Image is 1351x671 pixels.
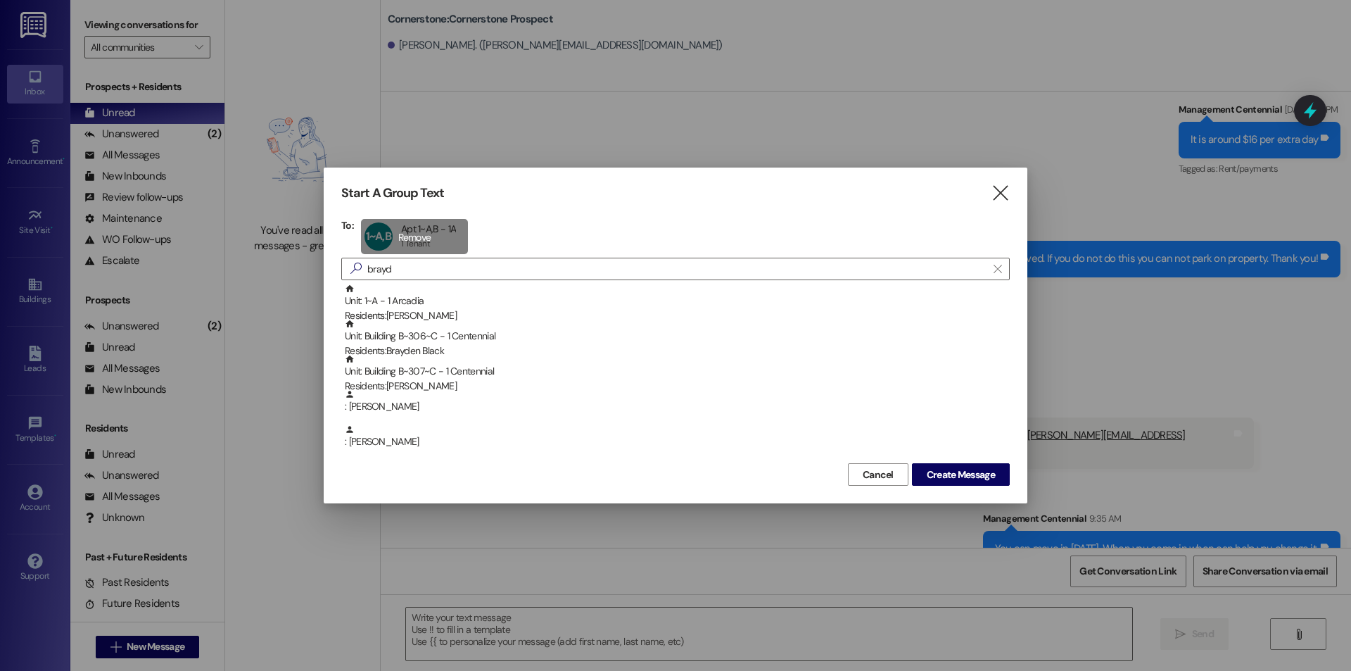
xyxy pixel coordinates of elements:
div: Unit: Building B~306~C - 1 Centennial [345,319,1010,359]
div: : [PERSON_NAME] [345,425,1010,449]
button: Cancel [848,463,908,486]
button: Clear text [987,258,1009,280]
input: Search for any contact or apartment [367,259,987,279]
button: Create Message [912,463,1010,486]
i:  [991,186,1010,201]
div: Unit: 1~A - 1 ArcadiaResidents:[PERSON_NAME] [341,284,1010,319]
div: Residents: Brayden Black [345,344,1010,358]
h3: Start A Group Text [341,185,444,201]
div: : [PERSON_NAME] [341,389,1010,425]
i:  [994,263,1001,275]
div: : [PERSON_NAME] [345,389,1010,414]
div: Residents: [PERSON_NAME] [345,379,1010,394]
span: Cancel [863,468,894,482]
div: Residents: [PERSON_NAME] [345,308,1010,323]
h3: To: [341,219,354,232]
div: Unit: Building B~307~C - 1 Centennial [345,354,1010,394]
div: Unit: 1~A - 1 Arcadia [345,284,1010,324]
div: : [PERSON_NAME] [341,425,1010,460]
div: Unit: Building B~307~C - 1 CentennialResidents:[PERSON_NAME] [341,354,1010,389]
span: Create Message [927,468,995,482]
i:  [345,261,367,276]
div: Unit: Building B~306~C - 1 CentennialResidents:Brayden Black [341,319,1010,354]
